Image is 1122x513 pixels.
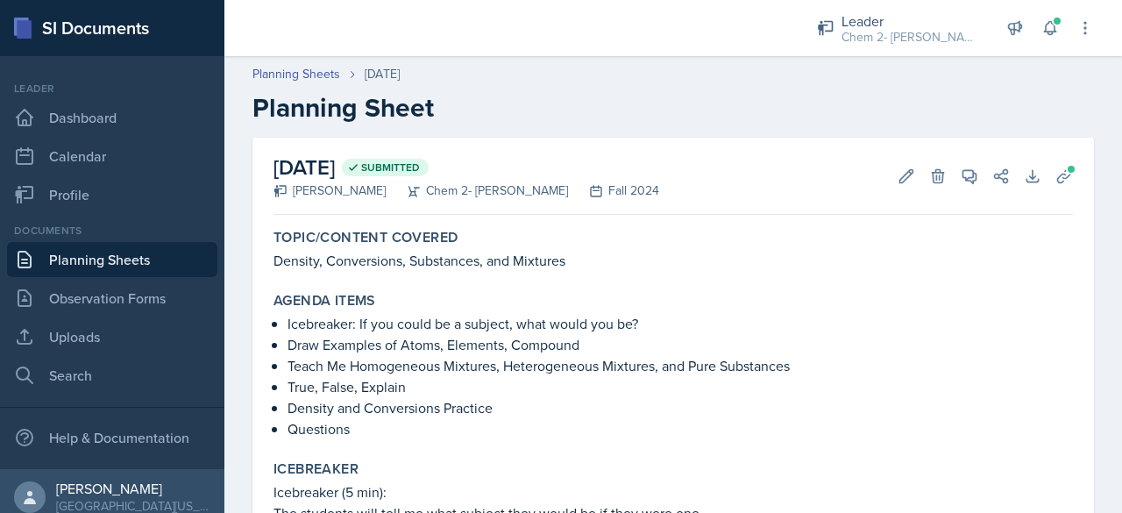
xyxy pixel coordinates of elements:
div: [DATE] [365,65,400,83]
div: [PERSON_NAME] [56,480,210,497]
div: Chem 2- [PERSON_NAME] / Fall 2024 [841,28,982,46]
a: Observation Forms [7,281,217,316]
a: Calendar [7,139,217,174]
a: Planning Sheets [7,242,217,277]
label: Topic/Content Covered [273,229,458,246]
p: Density, Conversions, Substances, and Mixtures [273,250,1073,271]
label: Icebreaker [273,460,359,478]
a: Uploads [7,319,217,354]
div: Leader [7,81,217,96]
p: Draw Examples of Atoms, Elements, Compound [288,334,1073,355]
a: Planning Sheets [252,65,340,83]
div: Documents [7,223,217,239]
p: True, False, Explain [288,376,1073,397]
p: Icebreaker: If you could be a subject, what would you be? [288,313,1073,334]
p: Density and Conversions Practice [288,397,1073,418]
div: [PERSON_NAME] [273,182,386,200]
a: Dashboard [7,100,217,135]
div: Help & Documentation [7,420,217,455]
p: Questions [288,418,1073,439]
div: Fall 2024 [568,182,659,200]
p: Teach Me Homogeneous Mixtures, Heterogeneous Mixtures, and Pure Substances [288,355,1073,376]
a: Profile [7,177,217,212]
h2: [DATE] [273,152,659,183]
a: Search [7,358,217,393]
span: Submitted [361,160,420,175]
p: Icebreaker (5 min): [273,481,1073,502]
h2: Planning Sheet [252,92,1094,124]
div: Chem 2- [PERSON_NAME] [386,182,568,200]
label: Agenda items [273,292,376,310]
div: Leader [841,11,982,32]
